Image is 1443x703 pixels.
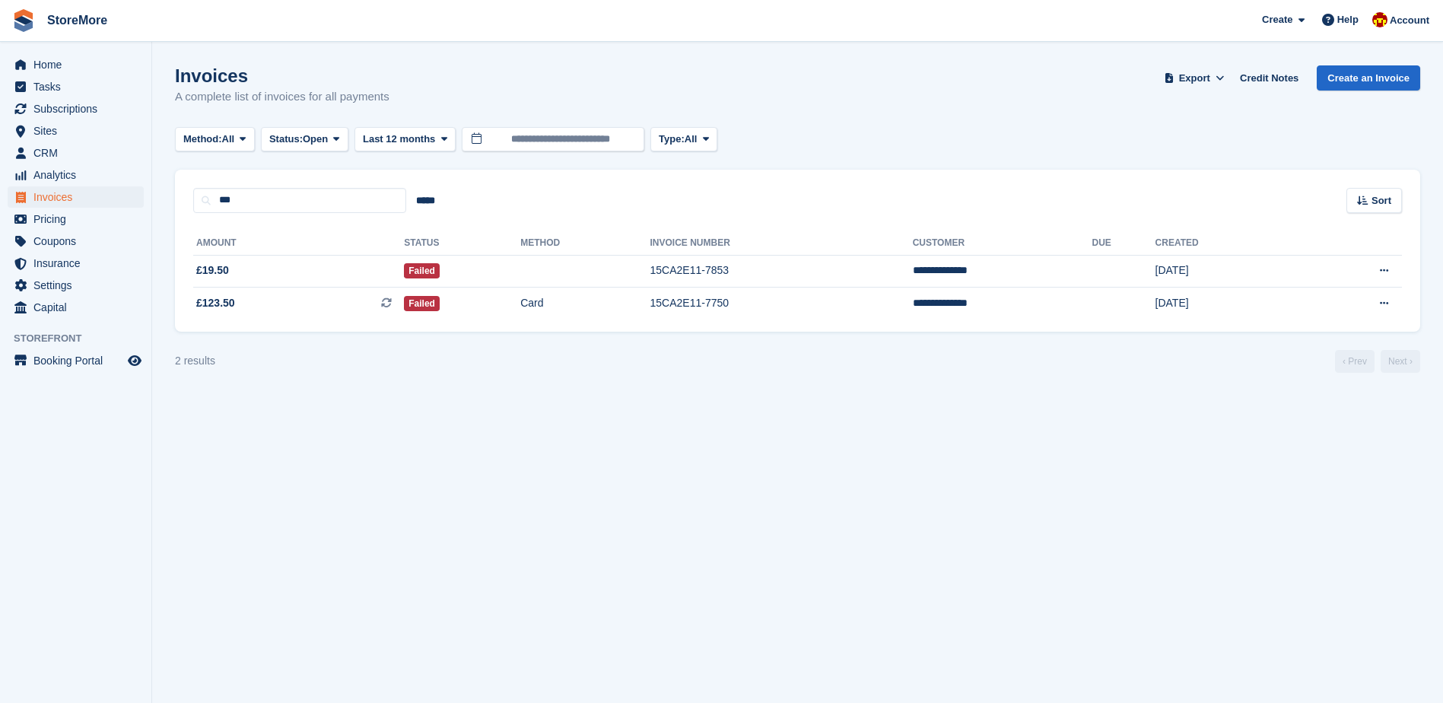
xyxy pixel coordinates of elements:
[520,288,650,320] td: Card
[1317,65,1420,91] a: Create an Invoice
[126,351,144,370] a: Preview store
[33,297,125,318] span: Capital
[196,262,229,278] span: £19.50
[8,208,144,230] a: menu
[175,65,389,86] h1: Invoices
[404,296,440,311] span: Failed
[650,288,913,320] td: 15CA2E11-7750
[8,231,144,252] a: menu
[1155,288,1298,320] td: [DATE]
[269,132,303,147] span: Status:
[33,120,125,142] span: Sites
[33,142,125,164] span: CRM
[8,297,144,318] a: menu
[303,132,328,147] span: Open
[8,350,144,371] a: menu
[8,76,144,97] a: menu
[14,331,151,346] span: Storefront
[193,231,404,256] th: Amount
[175,353,215,369] div: 2 results
[650,255,913,288] td: 15CA2E11-7853
[1262,12,1292,27] span: Create
[404,231,520,256] th: Status
[1335,350,1375,373] a: Previous
[222,132,235,147] span: All
[33,54,125,75] span: Home
[913,231,1092,256] th: Customer
[1332,350,1423,373] nav: Page
[41,8,113,33] a: StoreMore
[354,127,456,152] button: Last 12 months
[8,275,144,296] a: menu
[33,186,125,208] span: Invoices
[33,98,125,119] span: Subscriptions
[1161,65,1228,91] button: Export
[196,295,235,311] span: £123.50
[8,164,144,186] a: menu
[1337,12,1359,27] span: Help
[33,275,125,296] span: Settings
[8,98,144,119] a: menu
[1155,255,1298,288] td: [DATE]
[685,132,698,147] span: All
[520,231,650,256] th: Method
[1179,71,1210,86] span: Export
[404,263,440,278] span: Failed
[33,231,125,252] span: Coupons
[1371,193,1391,208] span: Sort
[183,132,222,147] span: Method:
[8,253,144,274] a: menu
[33,253,125,274] span: Insurance
[33,350,125,371] span: Booking Portal
[261,127,348,152] button: Status: Open
[12,9,35,32] img: stora-icon-8386f47178a22dfd0bd8f6a31ec36ba5ce8667c1dd55bd0f319d3a0aa187defe.svg
[33,164,125,186] span: Analytics
[8,186,144,208] a: menu
[33,76,125,97] span: Tasks
[1234,65,1305,91] a: Credit Notes
[33,208,125,230] span: Pricing
[1372,12,1387,27] img: Store More Team
[8,120,144,142] a: menu
[659,132,685,147] span: Type:
[8,142,144,164] a: menu
[1092,231,1155,256] th: Due
[650,127,717,152] button: Type: All
[1381,350,1420,373] a: Next
[175,127,255,152] button: Method: All
[363,132,435,147] span: Last 12 months
[175,88,389,106] p: A complete list of invoices for all payments
[650,231,913,256] th: Invoice Number
[1390,13,1429,28] span: Account
[8,54,144,75] a: menu
[1155,231,1298,256] th: Created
